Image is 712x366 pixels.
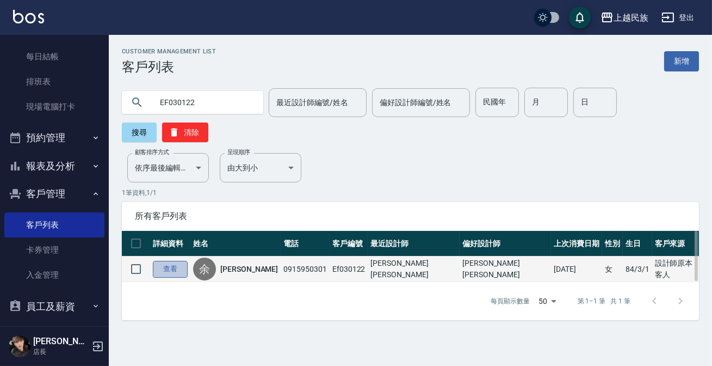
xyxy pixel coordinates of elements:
a: 卡券管理 [4,237,104,263]
th: 最近設計師 [368,231,459,257]
a: 每日結帳 [4,44,104,69]
a: [PERSON_NAME] [220,264,278,274]
p: 店長 [33,347,89,357]
th: 客戶編號 [330,231,368,257]
span: 所有客戶列表 [135,211,686,222]
button: 報表及分析 [4,152,104,180]
td: 女 [602,257,623,282]
th: 客戶來源 [652,231,699,257]
img: Logo [13,10,44,23]
button: 商品管理 [4,320,104,349]
h3: 客戶列表 [122,59,216,75]
td: [PERSON_NAME][PERSON_NAME] [460,257,551,282]
a: 查看 [153,261,188,278]
td: 84/3/1 [623,257,652,282]
label: 顧客排序方式 [135,148,169,156]
th: 電話 [281,231,330,257]
p: 每頁顯示數量 [491,296,530,306]
a: 現場電腦打卡 [4,94,104,119]
h5: [PERSON_NAME] [33,336,89,347]
button: 登出 [657,8,699,28]
div: 依序最後編輯時間 [127,153,209,182]
a: 新增 [664,51,699,71]
th: 偏好設計師 [460,231,551,257]
a: 入金管理 [4,263,104,288]
button: 清除 [162,123,208,142]
button: 搜尋 [122,123,157,142]
label: 呈現順序 [227,148,250,156]
div: 50 [534,286,560,316]
a: 客戶列表 [4,212,104,237]
div: 由大到小 [220,153,301,182]
button: 員工及薪資 [4,292,104,321]
button: 客戶管理 [4,180,104,208]
th: 上次消費日期 [551,231,602,257]
td: 0915950301 [281,257,330,282]
p: 第 1–1 筆 共 1 筆 [578,296,630,306]
td: 設計師原本客人 [652,257,699,282]
td: [DATE] [551,257,602,282]
th: 性別 [602,231,623,257]
input: 搜尋關鍵字 [152,88,255,117]
button: 上越民族 [596,7,653,29]
th: 姓名 [190,231,281,257]
td: [PERSON_NAME][PERSON_NAME] [368,257,459,282]
th: 生日 [623,231,652,257]
img: Person [9,335,30,357]
button: 預約管理 [4,124,104,152]
p: 1 筆資料, 1 / 1 [122,188,699,198]
div: 上越民族 [614,11,648,25]
a: 排班表 [4,69,104,94]
div: 余 [193,258,216,280]
th: 詳細資料 [150,231,190,257]
h2: Customer Management List [122,48,216,55]
button: save [569,7,591,28]
td: Ef030122 [330,257,368,282]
